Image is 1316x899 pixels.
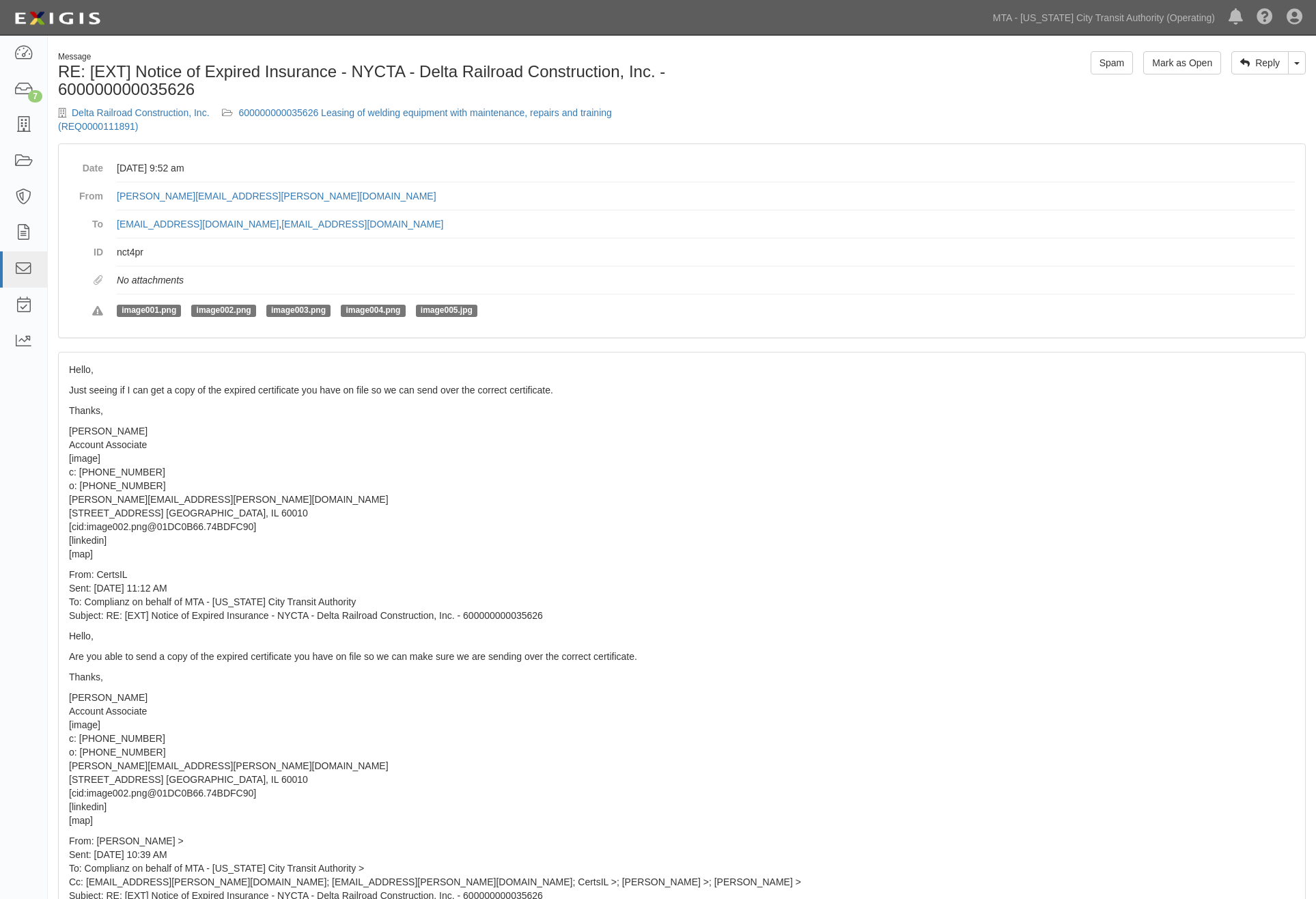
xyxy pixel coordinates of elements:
a: MTA - [US_STATE] City Transit Authority (Operating) [986,4,1222,31]
dt: Date [69,154,103,175]
dd: , [117,210,1295,238]
h1: RE: [EXT] Notice of Expired Insurance - NYCTA - Delta Railroad Construction, Inc. - 600000000035626 [58,63,672,99]
a: [EMAIL_ADDRESS][DOMAIN_NAME] [117,219,279,230]
a: Spam [1091,51,1134,74]
i: Help Center - Complianz [1257,10,1273,26]
img: Logo [10,6,104,31]
i: Rejected attachments. These file types are not supported. [92,307,103,316]
dd: nct4pr [117,238,1295,266]
p: [PERSON_NAME] Account Associate [image] c: [PHONE_NUMBER] o: [PHONE_NUMBER] [PERSON_NAME][EMAIL_A... [69,691,1295,827]
a: Delta Railroad Construction, Inc. [72,107,210,118]
span: image005.jpg [416,305,477,317]
dd: [DATE] 9:52 am [117,154,1295,182]
p: Hello, [69,629,1295,643]
span: image001.png [117,305,181,317]
p: [PERSON_NAME] Account Associate [image] c: [PHONE_NUMBER] o: [PHONE_NUMBER] [PERSON_NAME][EMAIL_A... [69,424,1295,561]
a: 600000000035626 Leasing of welding equipment with maintenance, repairs and training (REQ0000111891) [58,107,612,132]
div: 7 [28,90,42,102]
dt: ID [69,238,103,259]
a: Reply [1231,51,1289,74]
span: image002.png [191,305,255,317]
p: From: CertsIL Sent: [DATE] 11:12 AM To: Complianz on behalf of MTA - [US_STATE] City Transit Auth... [69,568,1295,622]
a: [EMAIL_ADDRESS][DOMAIN_NAME] [281,219,443,230]
div: Message [58,51,672,63]
dt: To [69,210,103,231]
dt: From [69,182,103,203]
a: [PERSON_NAME][EMAIL_ADDRESS][PERSON_NAME][DOMAIN_NAME] [117,191,436,202]
span: image003.png [266,305,331,317]
em: No attachments [117,275,184,286]
p: Hello, [69,363,1295,376]
span: image004.png [341,305,405,317]
i: Attachments [94,276,103,286]
p: Thanks, [69,670,1295,684]
p: Just seeing if I can get a copy of the expired certificate you have on file so we can send over t... [69,383,1295,397]
p: Thanks, [69,404,1295,417]
p: Are you able to send a copy of the expired certificate you have on file so we can make sure we ar... [69,650,1295,663]
a: Mark as Open [1143,51,1221,74]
